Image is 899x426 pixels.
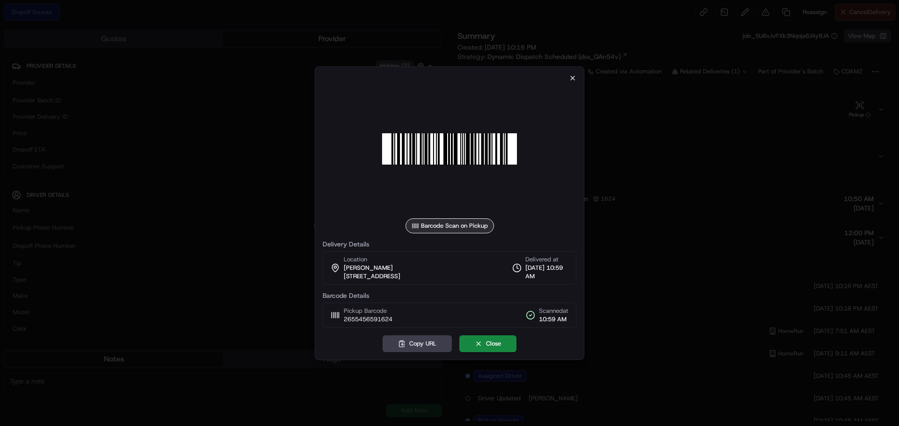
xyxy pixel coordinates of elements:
div: 📗 [9,137,17,144]
img: Nash [9,9,28,28]
span: Delivered at [525,255,568,264]
div: We're available if you need us! [32,99,118,106]
input: Clear [24,60,155,70]
div: Barcode Scan on Pickup [405,218,494,233]
label: Barcode Details [323,292,576,299]
span: Pickup Barcode [344,307,392,315]
span: Knowledge Base [19,136,72,145]
button: Start new chat [159,92,170,103]
button: Copy URL [383,335,452,352]
span: API Documentation [88,136,150,145]
div: 💻 [79,137,87,144]
a: 📗Knowledge Base [6,132,75,149]
a: 💻API Documentation [75,132,154,149]
p: Welcome 👋 [9,37,170,52]
span: Scanned at [539,307,568,315]
img: 1736555255976-a54dd68f-1ca7-489b-9aae-adbdc363a1c4 [9,89,26,106]
span: [PERSON_NAME] [344,264,393,272]
a: Powered byPylon [66,158,113,166]
label: Delivery Details [323,241,576,247]
span: Pylon [93,159,113,166]
span: [DATE] 10:59 AM [525,264,568,281]
button: Close [459,335,516,352]
img: barcode_scan_on_pickup image [382,82,517,217]
span: [STREET_ADDRESS] [344,272,400,281]
span: 2655456591624 [344,315,392,324]
div: Start new chat [32,89,154,99]
span: Location [344,255,367,264]
span: 10:59 AM [539,315,568,324]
